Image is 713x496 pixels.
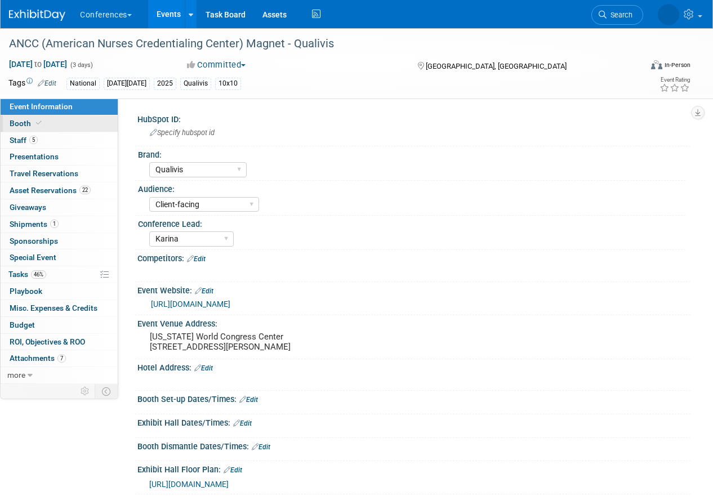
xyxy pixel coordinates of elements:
[591,59,690,75] div: Event Format
[137,315,690,329] div: Event Venue Address:
[1,350,118,367] a: Attachments7
[69,61,93,69] span: (3 days)
[29,136,38,144] span: 5
[10,220,59,229] span: Shipments
[10,354,66,363] span: Attachments
[10,186,91,195] span: Asset Reservations
[180,78,211,90] div: Qualivis
[233,419,252,427] a: Edit
[1,266,118,283] a: Tasks46%
[224,466,242,474] a: Edit
[1,216,118,233] a: Shipments1
[10,303,97,312] span: Misc. Expenses & Credits
[36,120,42,126] i: Booth reservation complete
[1,166,118,182] a: Travel Reservations
[187,255,206,263] a: Edit
[10,152,59,161] span: Presentations
[8,59,68,69] span: [DATE] [DATE]
[8,77,56,90] td: Tags
[183,59,250,71] button: Committed
[31,270,46,279] span: 46%
[1,300,118,316] a: Misc. Expenses & Credits
[1,115,118,132] a: Booth
[1,99,118,115] a: Event Information
[150,332,355,352] pre: [US_STATE] World Congress Center [STREET_ADDRESS][PERSON_NAME]
[38,79,56,87] a: Edit
[1,149,118,165] a: Presentations
[1,249,118,266] a: Special Event
[10,169,78,178] span: Travel Reservations
[10,102,73,111] span: Event Information
[104,78,150,90] div: [DATE][DATE]
[9,10,65,21] img: ExhibitDay
[10,337,85,346] span: ROI, Objectives & ROO
[151,300,230,309] a: [URL][DOMAIN_NAME]
[195,287,213,295] a: Edit
[137,359,690,374] div: Hotel Address:
[137,438,690,453] div: Booth Dismantle Dates/Times:
[137,250,690,265] div: Competitors:
[10,119,44,128] span: Booth
[252,443,270,451] a: Edit
[50,220,59,228] span: 1
[664,61,690,69] div: In-Person
[154,78,176,90] div: 2025
[5,34,632,54] div: ANCC (American Nurses Credentialing Center) Magnet - Qualivis
[239,396,258,404] a: Edit
[137,282,690,297] div: Event Website:
[10,320,35,329] span: Budget
[7,370,25,379] span: more
[79,186,91,194] span: 22
[95,384,118,399] td: Toggle Event Tabs
[137,111,690,125] div: HubSpot ID:
[659,77,690,83] div: Event Rating
[10,136,38,145] span: Staff
[10,253,56,262] span: Special Event
[10,236,58,245] span: Sponsorships
[150,128,215,137] span: Specify hubspot id
[138,146,685,160] div: Brand:
[10,203,46,212] span: Giveaways
[66,78,100,90] div: National
[137,391,690,405] div: Booth Set-up Dates/Times:
[1,182,118,199] a: Asset Reservations22
[215,78,241,90] div: 10x10
[194,364,213,372] a: Edit
[607,11,632,19] span: Search
[1,132,118,149] a: Staff5
[137,414,690,429] div: Exhibit Hall Dates/Times:
[658,4,679,25] img: Karina German
[426,62,567,70] span: [GEOGRAPHIC_DATA], [GEOGRAPHIC_DATA]
[138,216,685,230] div: Conference Lead:
[10,287,42,296] span: Playbook
[591,5,643,25] a: Search
[1,317,118,333] a: Budget
[138,181,685,195] div: Audience:
[57,354,66,363] span: 7
[137,461,690,476] div: Exhibit Hall Floor Plan:
[1,199,118,216] a: Giveaways
[651,60,662,69] img: Format-Inperson.png
[1,334,118,350] a: ROI, Objectives & ROO
[1,367,118,383] a: more
[1,233,118,249] a: Sponsorships
[75,384,95,399] td: Personalize Event Tab Strip
[33,60,43,69] span: to
[149,480,229,489] a: [URL][DOMAIN_NAME]
[8,270,46,279] span: Tasks
[1,283,118,300] a: Playbook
